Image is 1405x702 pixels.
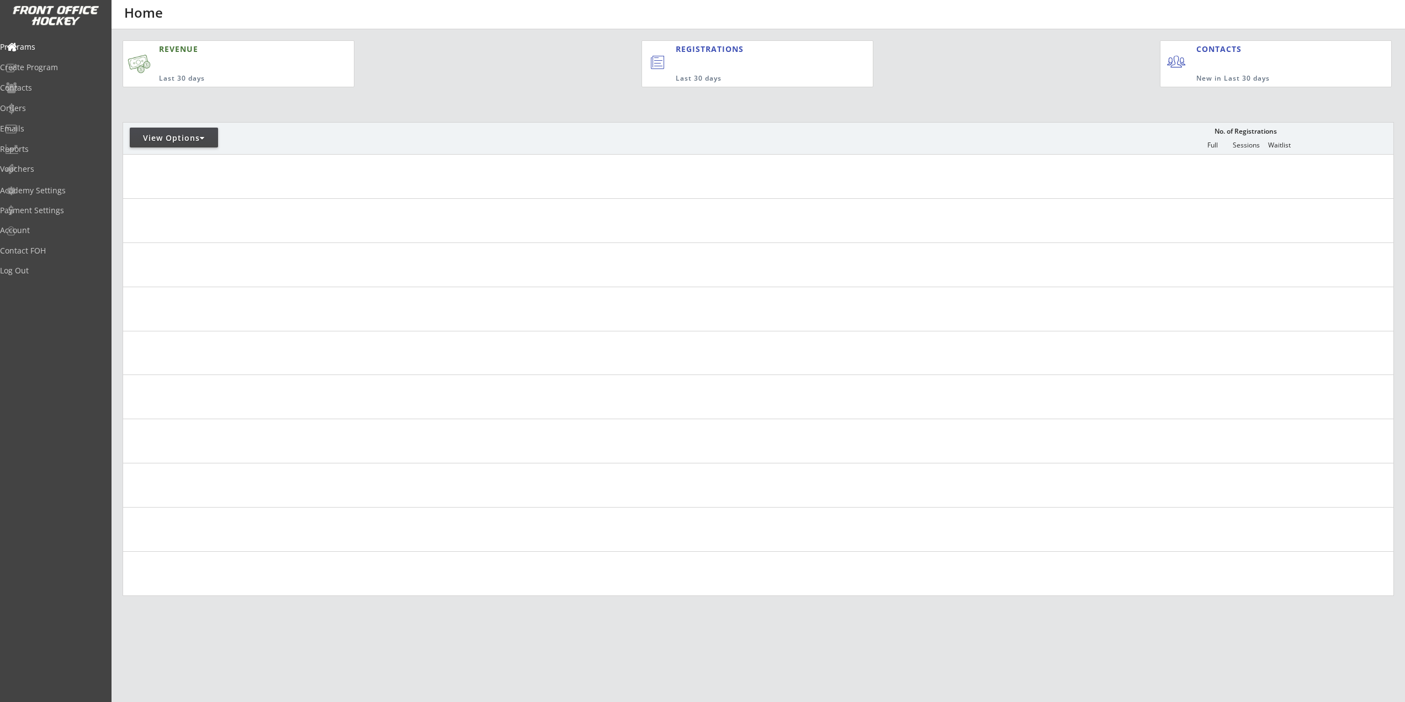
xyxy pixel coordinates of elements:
[1196,44,1247,55] div: CONTACTS
[1211,128,1280,135] div: No. of Registrations
[1263,141,1296,149] div: Waitlist
[676,74,828,83] div: Last 30 days
[1196,141,1229,149] div: Full
[130,133,218,144] div: View Options
[159,44,300,55] div: REVENUE
[676,44,821,55] div: REGISTRATIONS
[1229,141,1263,149] div: Sessions
[1196,74,1340,83] div: New in Last 30 days
[159,74,300,83] div: Last 30 days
